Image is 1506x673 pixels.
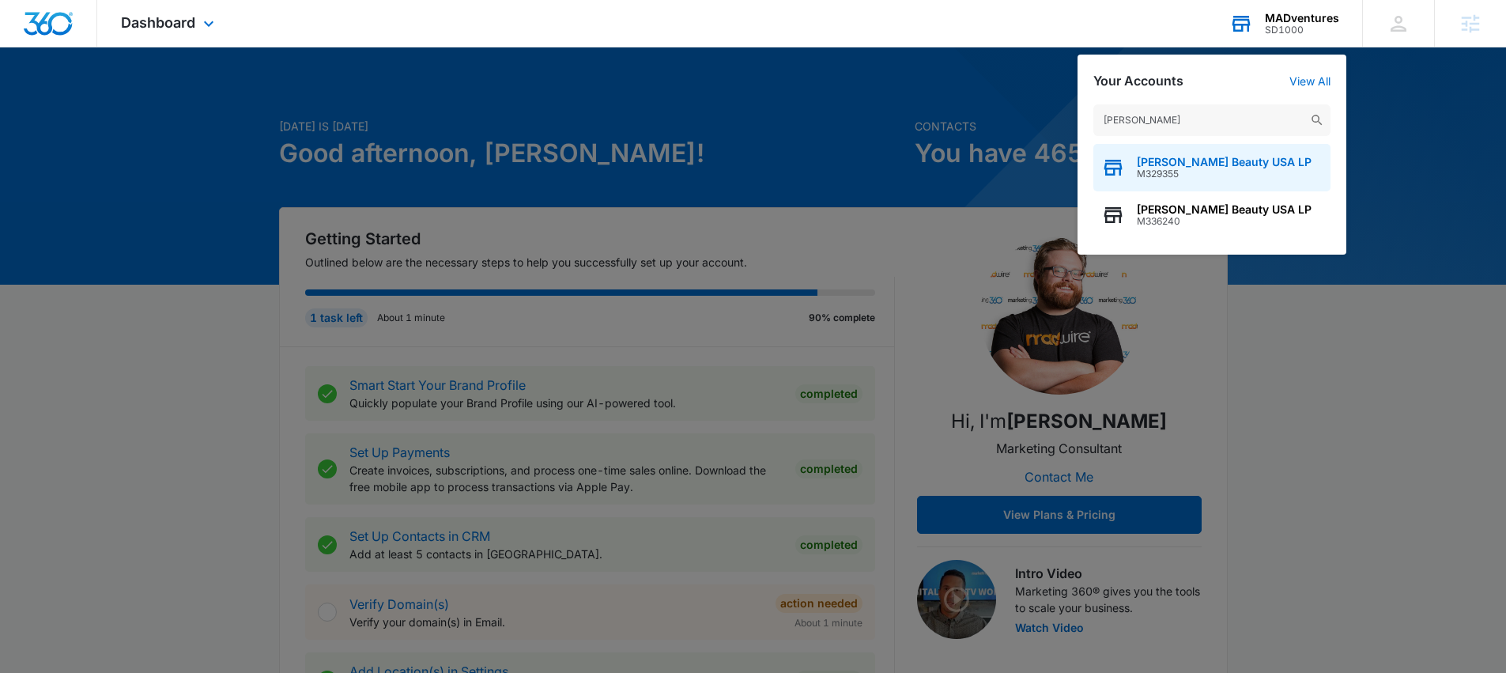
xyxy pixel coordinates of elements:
[1093,144,1330,191] button: [PERSON_NAME] Beauty USA LPM329355
[1093,74,1183,89] h2: Your Accounts
[1265,12,1339,25] div: account name
[121,14,195,31] span: Dashboard
[1093,191,1330,239] button: [PERSON_NAME] Beauty USA LPM336240
[1093,104,1330,136] input: Search Accounts
[1137,216,1312,227] span: M336240
[1137,168,1312,180] span: M329355
[1137,156,1312,168] span: [PERSON_NAME] Beauty USA LP
[1289,74,1330,88] a: View All
[1265,25,1339,36] div: account id
[1137,203,1312,216] span: [PERSON_NAME] Beauty USA LP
